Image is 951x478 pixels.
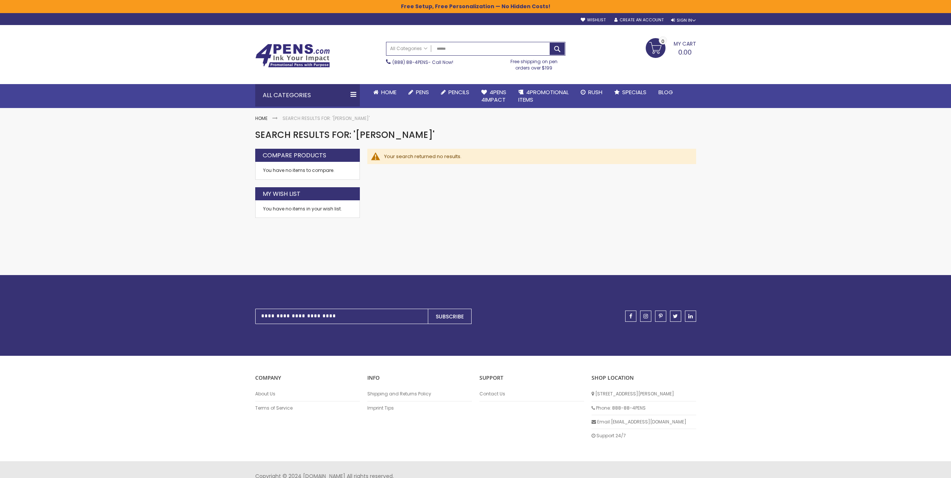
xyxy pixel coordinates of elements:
a: 4PROMOTIONALITEMS [512,84,575,108]
li: [STREET_ADDRESS][PERSON_NAME] [592,387,696,401]
div: Your search returned no results. [384,153,689,160]
span: Subscribe [436,313,464,320]
a: Imprint Tips [367,405,472,411]
a: Rush [575,84,608,101]
strong: Compare Products [263,151,326,160]
div: Sign In [671,18,696,23]
span: twitter [673,314,678,319]
a: pinterest [655,311,666,322]
a: 0.00 0 [646,38,696,57]
span: linkedin [688,314,693,319]
span: Pens [416,88,429,96]
span: facebook [629,314,632,319]
p: Support [479,374,584,382]
a: instagram [640,311,651,322]
a: Shipping and Returns Policy [367,391,472,397]
li: Email: [EMAIL_ADDRESS][DOMAIN_NAME] [592,415,696,429]
span: - Call Now! [392,59,453,65]
a: About Us [255,391,360,397]
div: You have no items to compare. [255,162,360,179]
span: 0 [661,38,664,45]
span: Specials [622,88,646,96]
div: Free shipping on pen orders over $199 [503,56,565,71]
span: All Categories [390,46,427,52]
p: INFO [367,374,472,382]
span: 0.00 [678,47,692,57]
div: You have no items in your wish list. [263,206,352,212]
span: Rush [588,88,602,96]
li: Support 24/7 [592,429,696,442]
a: Specials [608,84,652,101]
strong: My Wish List [263,190,300,198]
a: Pens [402,84,435,101]
a: Terms of Service [255,405,360,411]
a: Home [255,115,268,121]
span: instagram [643,314,648,319]
img: 4Pens Custom Pens and Promotional Products [255,44,330,68]
span: 4Pens 4impact [481,88,506,104]
span: pinterest [659,314,663,319]
span: Home [381,88,396,96]
span: Blog [658,88,673,96]
a: Blog [652,84,679,101]
span: Pencils [448,88,469,96]
a: Create an Account [614,17,664,23]
a: Contact Us [479,391,584,397]
p: SHOP LOCATION [592,374,696,382]
a: Wishlist [581,17,606,23]
a: linkedin [685,311,696,322]
div: All Categories [255,84,360,107]
p: COMPANY [255,374,360,382]
a: Pencils [435,84,475,101]
span: 4PROMOTIONAL ITEMS [518,88,569,104]
li: Phone: 888-88-4PENS [592,401,696,415]
a: 4Pens4impact [475,84,512,108]
a: Home [367,84,402,101]
a: facebook [625,311,636,322]
span: Search results for: '[PERSON_NAME]' [255,129,435,141]
a: All Categories [386,42,431,55]
button: Subscribe [428,309,472,324]
a: (888) 88-4PENS [392,59,428,65]
a: twitter [670,311,681,322]
strong: Search results for: '[PERSON_NAME]' [282,115,370,121]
